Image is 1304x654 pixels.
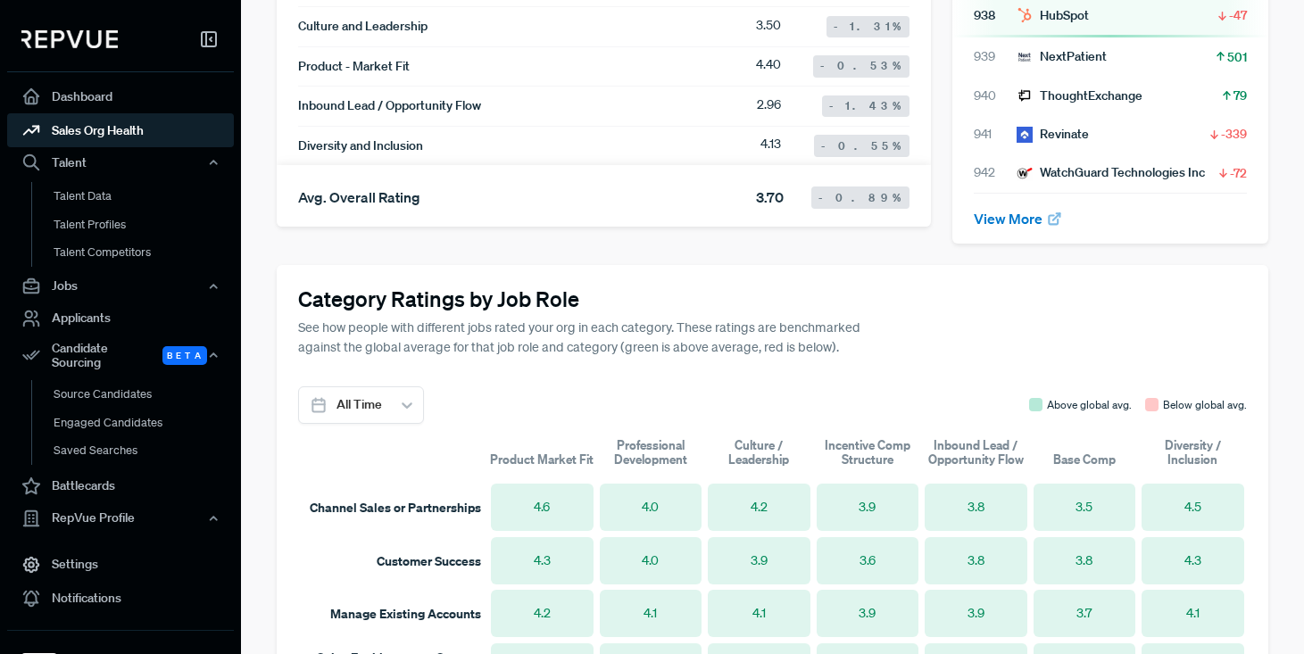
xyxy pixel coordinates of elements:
[330,605,481,622] span: Manage Existing Accounts
[162,346,207,365] span: Beta
[644,604,657,623] span: 4.1
[1221,125,1247,143] span: -339
[7,113,234,147] a: Sales Org Health
[7,469,234,503] a: Battlecards
[821,138,902,154] span: -0.55 %
[7,147,234,178] button: Talent
[1076,604,1092,623] span: 3.7
[834,19,902,35] span: -1.31 %
[7,335,234,377] button: Candidate Sourcing Beta
[7,503,234,534] button: RepVue Profile
[596,438,704,468] span: Professional Development
[974,47,1017,66] span: 939
[705,438,813,468] span: Culture / Leadership
[1017,127,1033,143] img: Revinate
[1139,438,1247,468] span: Diversity / Inclusion
[31,380,258,409] a: Source Candidates
[7,271,234,302] button: Jobs
[298,57,410,76] span: Product - Market Fit
[968,604,984,623] span: 3.9
[751,551,768,570] span: 3.9
[534,551,551,570] span: 4.3
[813,438,921,468] span: Incentive Comp Structure
[7,79,234,113] a: Dashboard
[298,17,428,36] span: Culture and Leadership
[310,499,481,516] span: Channel Sales or Partnerships
[1053,452,1116,467] span: Base Comp
[7,302,234,335] a: Applicants
[859,498,876,517] span: 3.9
[1186,604,1200,623] span: 4.1
[922,438,1030,468] span: Inbound Lead / Opportunity Flow
[974,210,1063,228] a: View More
[1233,87,1247,104] span: 79
[7,582,234,616] a: Notifications
[1184,551,1201,570] span: 4.3
[31,238,258,267] a: Talent Competitors
[377,552,481,569] span: Customer Success
[1017,87,1142,105] div: ThoughtExchange
[490,452,594,467] span: Product Market Fit
[1017,49,1033,65] img: NextPatient
[1230,164,1247,182] span: -72
[21,30,118,48] img: RepVue
[298,319,868,357] p: See how people with different jobs rated your org in each category. These ratings are benchmarked...
[1163,397,1247,413] div: Below global avg.
[31,409,258,437] a: Engaged Candidates
[760,135,781,156] span: 4.13
[642,498,659,517] span: 4.0
[298,137,423,155] span: Diversity and Inclusion
[298,96,481,115] span: Inbound Lead / Opportunity Flow
[860,551,876,570] span: 3.6
[968,498,984,517] span: 3.8
[756,186,784,208] span: 3.70
[1076,498,1092,517] span: 3.5
[7,335,234,377] div: Candidate Sourcing
[968,551,984,570] span: 3.8
[7,548,234,582] a: Settings
[818,190,902,206] span: -0.89 %
[752,604,766,623] span: 4.1
[1017,47,1107,66] div: NextPatient
[751,498,768,517] span: 4.2
[974,6,1017,25] span: 938
[974,125,1017,144] span: 941
[1017,6,1089,25] div: HubSpot
[757,95,781,117] span: 2.96
[1017,125,1089,144] div: Revinate
[1017,165,1033,181] img: WatchGuard Technologies Inc
[1017,87,1033,103] img: ThoughtExchange
[974,87,1017,105] span: 940
[31,436,258,465] a: Saved Searches
[1047,397,1132,413] div: Above global avg.
[859,604,876,623] span: 3.9
[756,55,781,77] span: 4.40
[974,163,1017,182] span: 942
[31,182,258,211] a: Talent Data
[298,286,1247,312] h4: Category Ratings by Job Role
[534,604,551,623] span: 4.2
[756,16,781,37] span: 3.50
[1076,551,1092,570] span: 3.8
[1229,6,1247,24] span: -47
[534,498,550,517] span: 4.6
[642,551,659,570] span: 4.0
[31,211,258,239] a: Talent Profiles
[820,58,902,74] span: -0.53 %
[298,188,420,206] span: Avg. Overall Rating
[1017,163,1205,182] div: WatchGuard Technologies Inc
[1227,48,1247,66] span: 501
[1184,498,1201,517] span: 4.5
[829,98,902,114] span: -1.43 %
[1017,7,1033,23] img: HubSpot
